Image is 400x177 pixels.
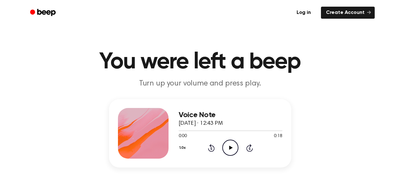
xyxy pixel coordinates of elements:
[290,5,317,20] a: Log in
[79,79,322,89] p: Turn up your volume and press play.
[179,111,282,119] h3: Voice Note
[179,133,187,140] span: 0:00
[274,133,282,140] span: 0:18
[179,142,188,153] button: 1.0x
[179,121,223,126] span: [DATE] · 12:43 PM
[321,7,375,19] a: Create Account
[38,51,362,73] h1: You were left a beep
[26,7,61,19] a: Beep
